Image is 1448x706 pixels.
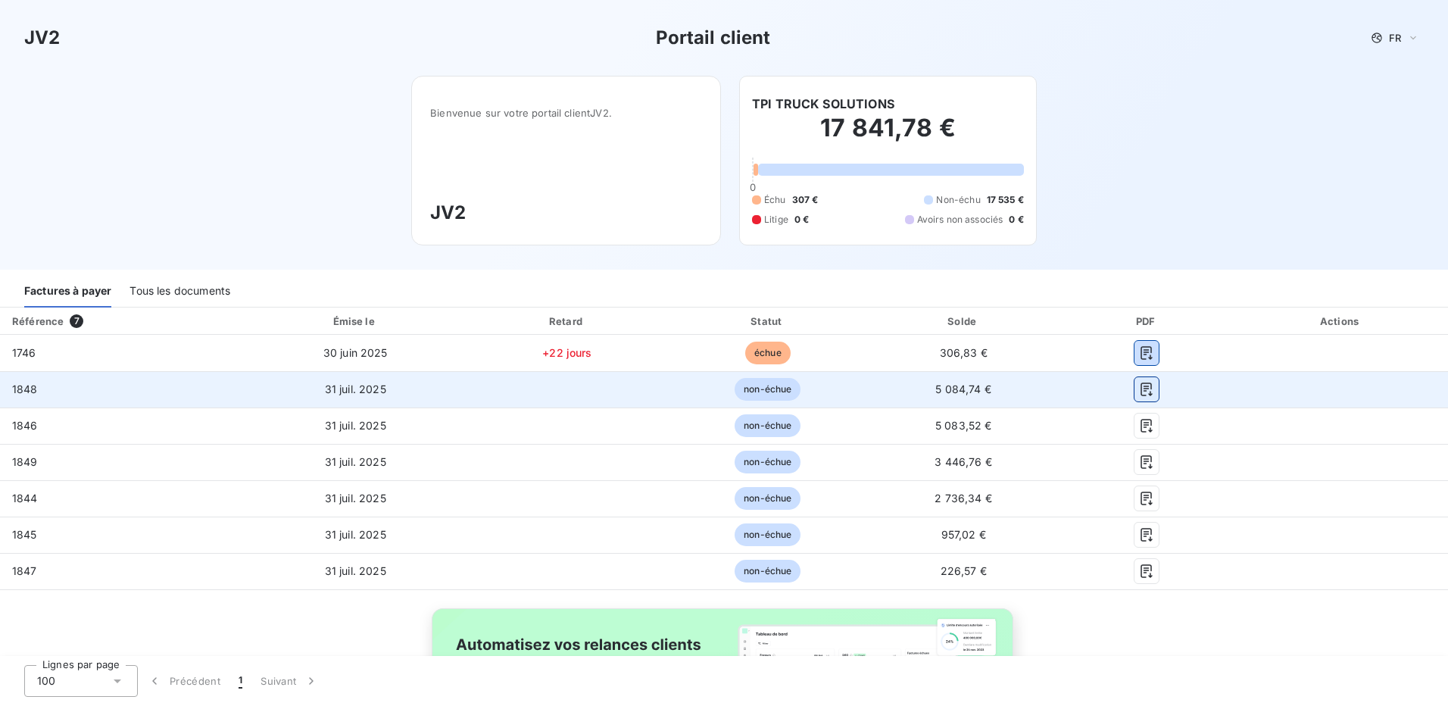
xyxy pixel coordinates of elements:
[12,564,37,577] span: 1847
[750,181,756,193] span: 0
[917,213,1003,226] span: Avoirs non associés
[752,113,1024,158] h2: 17 841,78 €
[239,673,242,689] span: 1
[12,455,38,468] span: 1849
[248,314,463,329] div: Émise le
[735,378,800,401] span: non-échue
[325,455,386,468] span: 31 juil. 2025
[1237,314,1445,329] div: Actions
[935,455,992,468] span: 3 446,76 €
[24,24,60,52] h3: JV2
[1063,314,1231,329] div: PDF
[935,383,991,395] span: 5 084,74 €
[12,528,37,541] span: 1845
[24,276,111,308] div: Factures à payer
[325,419,386,432] span: 31 juil. 2025
[430,107,702,119] span: Bienvenue sur votre portail client JV2 .
[323,346,388,359] span: 30 juin 2025
[130,276,230,308] div: Tous les documents
[430,199,702,226] h3: JV2
[764,213,788,226] span: Litige
[987,193,1024,207] span: 17 535 €
[672,314,864,329] div: Statut
[469,314,666,329] div: Retard
[12,419,38,432] span: 1846
[794,213,809,226] span: 0 €
[37,673,55,689] span: 100
[870,314,1057,329] div: Solde
[735,560,800,583] span: non-échue
[752,95,894,113] h6: TPI TRUCK SOLUTIONS
[251,665,328,697] button: Suivant
[735,523,800,546] span: non-échue
[735,487,800,510] span: non-échue
[12,315,64,327] div: Référence
[1009,213,1023,226] span: 0 €
[12,492,38,505] span: 1844
[325,528,386,541] span: 31 juil. 2025
[542,346,591,359] span: +22 jours
[735,414,800,437] span: non-échue
[325,492,386,505] span: 31 juil. 2025
[656,24,771,52] h3: Portail client
[325,564,386,577] span: 31 juil. 2025
[935,492,992,505] span: 2 736,34 €
[735,451,800,473] span: non-échue
[792,193,819,207] span: 307 €
[12,383,38,395] span: 1848
[1389,32,1401,44] span: FR
[941,564,987,577] span: 226,57 €
[936,193,980,207] span: Non-échu
[764,193,786,207] span: Échu
[325,383,386,395] span: 31 juil. 2025
[70,314,83,328] span: 7
[941,528,986,541] span: 957,02 €
[138,665,229,697] button: Précédent
[229,665,251,697] button: 1
[940,346,988,359] span: 306,83 €
[745,342,791,364] span: échue
[12,346,36,359] span: 1746
[935,419,992,432] span: 5 083,52 €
